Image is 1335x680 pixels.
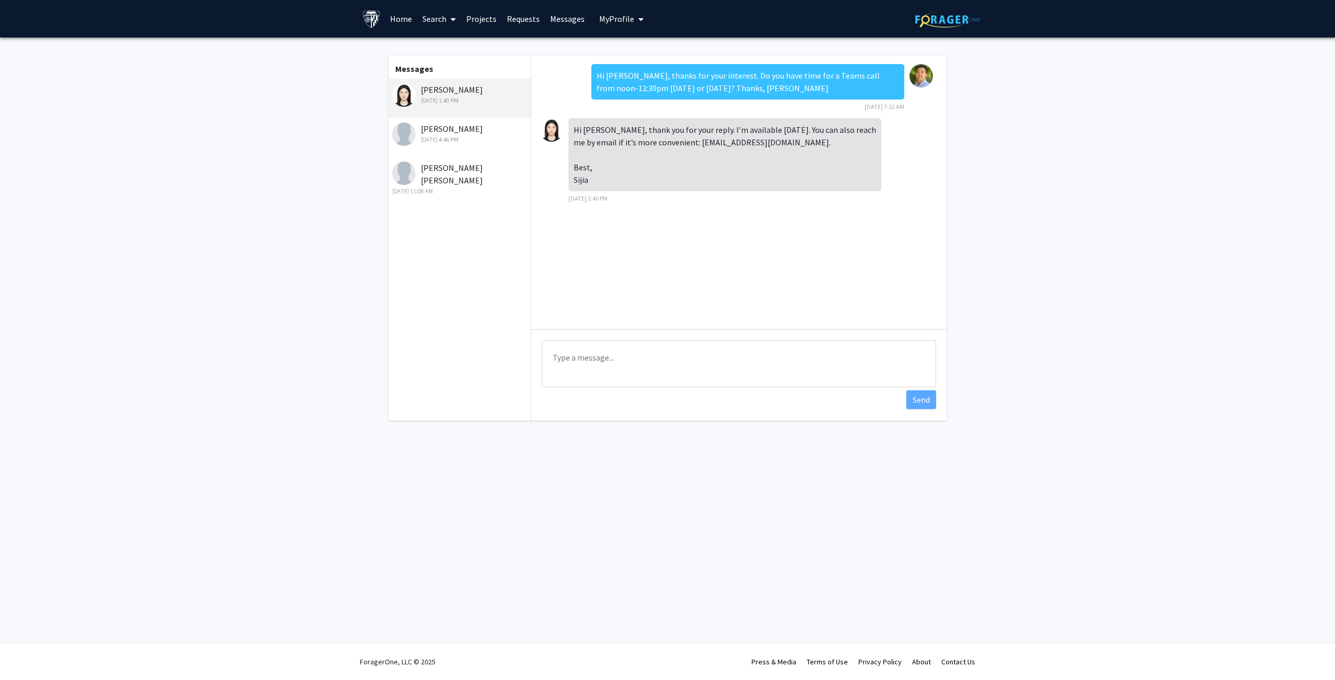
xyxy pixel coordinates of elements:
[395,64,433,74] b: Messages
[392,96,528,105] div: [DATE] 1:40 PM
[915,11,980,28] img: ForagerOne Logo
[591,64,904,100] div: Hi [PERSON_NAME], thanks for your interest. Do you have time for a Teams call from noon-12:30pm [...
[360,644,435,680] div: ForagerOne, LLC © 2025
[865,103,904,110] span: [DATE] 7:32 AM
[392,162,528,196] div: [PERSON_NAME] [PERSON_NAME]
[392,122,416,146] img: Sloane Heredia
[751,657,796,666] a: Press & Media
[906,390,936,409] button: Send
[568,194,608,202] span: [DATE] 1:40 PM
[392,83,416,107] img: Sijia Qian
[392,122,528,144] div: [PERSON_NAME]
[542,340,936,387] textarea: Message
[392,135,528,144] div: [DATE] 4:46 PM
[461,1,502,37] a: Projects
[392,83,528,105] div: [PERSON_NAME]
[912,657,931,666] a: About
[545,1,590,37] a: Messages
[385,1,417,37] a: Home
[362,10,381,28] img: Johns Hopkins University Logo
[858,657,902,666] a: Privacy Policy
[540,118,563,142] img: Sijia Qian
[599,14,634,24] span: My Profile
[392,187,528,196] div: [DATE] 11:08 AM
[417,1,461,37] a: Search
[807,657,848,666] a: Terms of Use
[502,1,545,37] a: Requests
[392,162,416,185] img: Ahmed Mahfooz Ali Khan
[8,633,44,672] iframe: Chat
[941,657,975,666] a: Contact Us
[909,64,933,88] img: David Park
[568,118,881,191] div: Hi [PERSON_NAME], thank you for your reply. I’m available [DATE]. You can also reach me by email ...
